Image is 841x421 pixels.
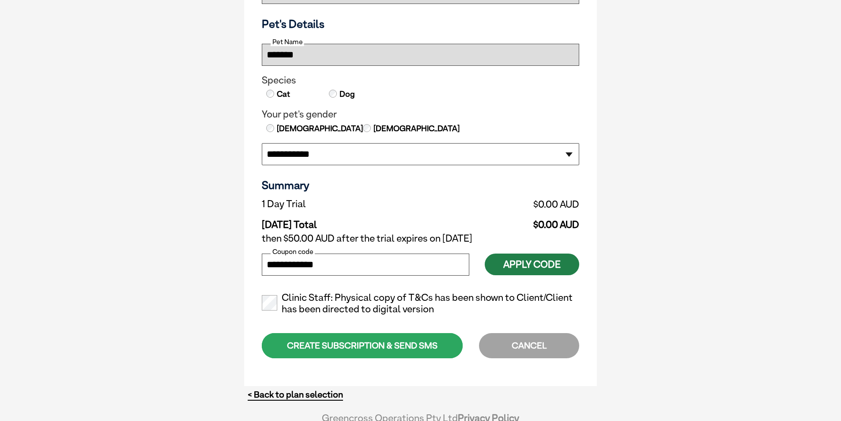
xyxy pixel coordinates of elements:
h3: Summary [262,178,579,192]
td: $0.00 AUD [434,212,579,231]
legend: Species [262,75,579,86]
a: < Back to plan selection [248,389,343,400]
div: CANCEL [479,333,579,358]
button: Apply Code [485,254,579,275]
td: $0.00 AUD [434,196,579,212]
td: then $50.00 AUD after the trial expires on [DATE] [262,231,579,247]
label: Clinic Staff: Physical copy of T&Cs has been shown to Client/Client has been directed to digital ... [262,292,579,315]
label: Coupon code [271,248,315,256]
h3: Pet's Details [258,17,583,30]
td: 1 Day Trial [262,196,434,212]
legend: Your pet's gender [262,109,579,120]
input: Clinic Staff: Physical copy of T&Cs has been shown to Client/Client has been directed to digital ... [262,295,277,311]
td: [DATE] Total [262,212,434,231]
div: CREATE SUBSCRIPTION & SEND SMS [262,333,463,358]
